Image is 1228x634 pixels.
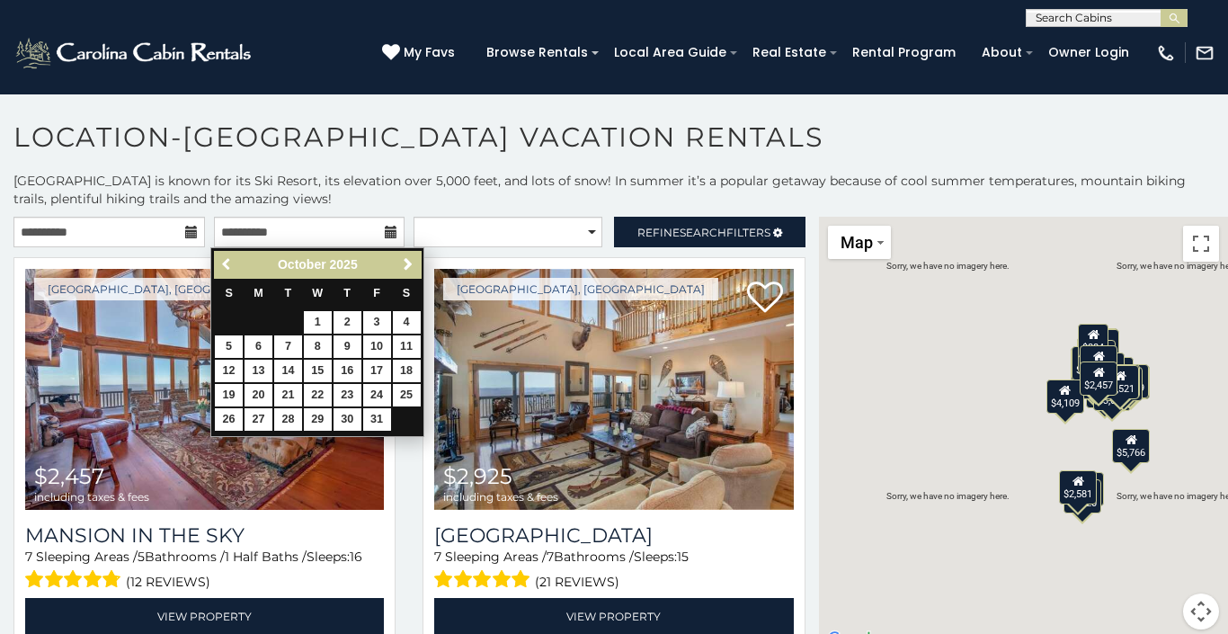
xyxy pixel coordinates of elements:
div: $1,436 [1081,344,1118,379]
a: Browse Rentals [477,39,597,67]
a: 4 [393,311,421,334]
a: Previous [216,254,238,276]
a: Mansion In The Sky [25,523,384,548]
a: 22 [304,384,332,406]
a: 16 [334,360,361,382]
div: $1,521 [1102,365,1140,399]
a: 21 [274,384,302,406]
div: $4,109 [1046,380,1084,414]
button: Map camera controls [1183,594,1219,630]
span: 15 [677,549,689,565]
a: Local Area Guide [605,39,735,67]
a: 11 [393,335,421,358]
div: $1,233 [1102,364,1140,398]
button: Change map style [828,226,891,259]
a: Rental Program [843,39,965,67]
a: 5 [215,335,243,358]
span: Next [401,257,415,272]
span: (21 reviews) [535,570,619,594]
span: Friday [373,287,380,299]
span: including taxes & fees [443,491,558,503]
span: Monday [254,287,263,299]
a: 9 [334,335,361,358]
a: [GEOGRAPHIC_DATA], [GEOGRAPHIC_DATA] [443,278,718,300]
a: 6 [245,335,272,358]
a: 2 [334,311,361,334]
a: Owner Login [1039,39,1138,67]
span: 16 [350,549,362,565]
img: Mansion In The Sky [25,269,384,510]
a: 12 [215,360,243,382]
a: 28 [274,408,302,431]
div: $2,372 [1072,345,1110,380]
a: Next [396,254,419,276]
span: 7 [547,549,554,565]
a: Mansion In The Sky $2,457 including taxes & fees [25,269,384,510]
a: 14 [274,360,302,382]
a: 24 [363,384,391,406]
div: $2,220 [1063,478,1101,513]
a: 26 [215,408,243,431]
span: (12 reviews) [126,570,210,594]
a: About [973,39,1031,67]
span: 7 [434,549,441,565]
a: 29 [304,408,332,431]
span: Sunday [225,287,232,299]
a: 18 [393,360,421,382]
span: Previous [220,257,235,272]
a: 17 [363,360,391,382]
a: 31 [363,408,391,431]
a: [GEOGRAPHIC_DATA], [GEOGRAPHIC_DATA] [34,278,309,300]
div: $3,607 [1093,376,1131,410]
a: 13 [245,360,272,382]
a: My Favs [382,43,459,63]
div: Sleeping Areas / Bathrooms / Sleeps: [25,548,384,594]
img: phone-regular-white.png [1156,43,1176,63]
span: Wednesday [312,287,323,299]
a: 19 [215,384,243,406]
img: White-1-2.png [13,35,256,71]
a: Southern Star Lodge $2,925 including taxes & fees [434,269,793,510]
span: Search [680,226,726,239]
span: Saturday [403,287,410,299]
a: Real Estate [743,39,835,67]
span: including taxes & fees [34,491,149,503]
span: Thursday [343,287,351,299]
span: Map [841,233,873,252]
div: $1,188 [1106,367,1143,401]
a: 23 [334,384,361,406]
a: 27 [245,408,272,431]
img: mail-regular-white.png [1195,43,1215,63]
a: 8 [304,335,332,358]
span: $2,457 [34,463,104,489]
span: $2,925 [443,463,512,489]
span: 2025 [330,257,358,272]
a: 1 [304,311,332,334]
a: 10 [363,335,391,358]
span: 7 [25,549,32,565]
img: Southern Star Lodge [434,269,793,510]
a: 15 [304,360,332,382]
a: 20 [245,384,272,406]
span: Tuesday [285,287,292,299]
a: Add to favorites [747,280,783,317]
span: 5 [138,549,145,565]
span: 1 Half Baths / [225,549,307,565]
a: [GEOGRAPHIC_DATA] [434,523,793,548]
a: RefineSearchFilters [614,217,805,247]
div: $5,766 [1112,429,1150,463]
div: $2,457 [1081,361,1118,395]
div: Sleeping Areas / Bathrooms / Sleeps: [434,548,793,594]
div: $2,665 [1071,347,1108,381]
span: Refine Filters [637,226,770,239]
a: 30 [334,408,361,431]
button: Toggle fullscreen view [1183,226,1219,262]
span: My Favs [404,43,455,62]
a: 7 [274,335,302,358]
span: October [278,257,326,272]
a: 25 [393,384,421,406]
div: $884 [1079,323,1109,357]
a: 3 [363,311,391,334]
div: $2,581 [1059,469,1097,504]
